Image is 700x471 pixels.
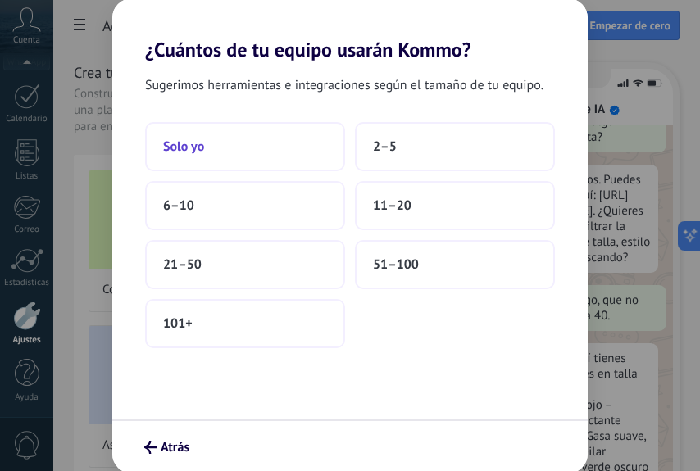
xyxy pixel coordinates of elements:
button: 21–50 [145,240,345,289]
span: Solo yo [163,138,204,155]
button: 6–10 [145,181,345,230]
button: Atrás [137,433,197,461]
span: Sugerimos herramientas e integraciones según el tamaño de tu equipo. [145,75,543,96]
button: 11–20 [355,181,555,230]
button: 2–5 [355,122,555,171]
span: 51–100 [373,256,419,273]
span: 6–10 [163,197,194,214]
span: Atrás [161,442,189,453]
span: 2–5 [373,138,397,155]
button: 51–100 [355,240,555,289]
span: 11–20 [373,197,411,214]
span: 21–50 [163,256,202,273]
button: 101+ [145,299,345,348]
button: Solo yo [145,122,345,171]
span: 101+ [163,315,193,332]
